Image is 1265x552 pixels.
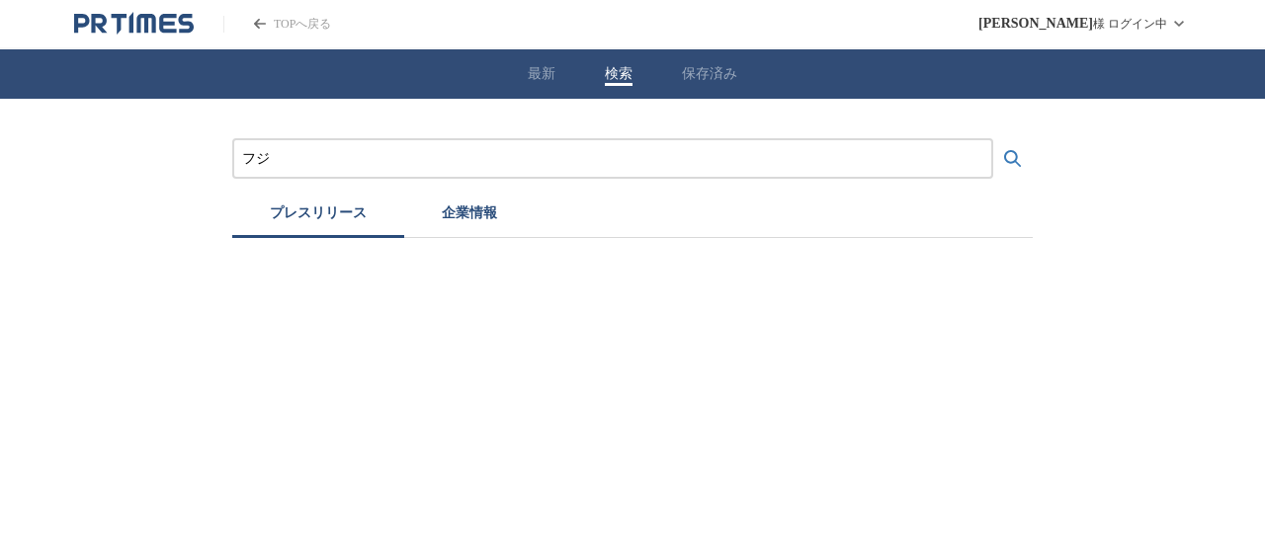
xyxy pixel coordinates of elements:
button: 検索 [605,65,632,83]
a: PR TIMESのトップページはこちら [223,16,331,33]
button: プレスリリース [232,195,404,238]
button: 保存済み [682,65,737,83]
a: PR TIMESのトップページはこちら [74,12,194,36]
span: [PERSON_NAME] [978,16,1093,32]
button: 企業情報 [404,195,535,238]
button: 検索する [993,139,1033,179]
button: 最新 [528,65,555,83]
input: プレスリリースおよび企業を検索する [242,148,983,170]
